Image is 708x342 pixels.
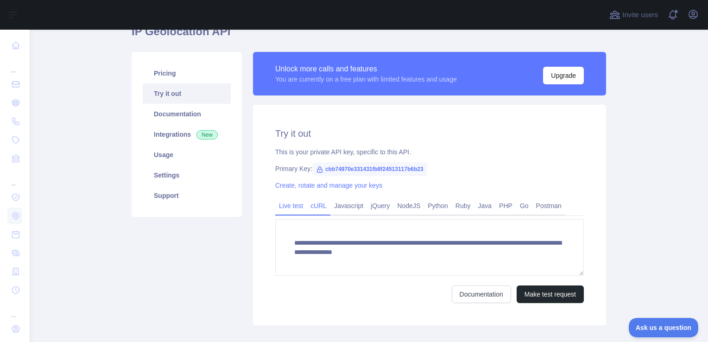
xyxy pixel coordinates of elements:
a: Postman [532,198,565,213]
h1: IP Geolocation API [132,24,606,46]
div: ... [7,56,22,74]
a: Support [143,185,231,206]
span: cbb74970e331431fb8f24513117b6b23 [312,162,427,176]
div: Unlock more calls and features [275,63,457,75]
div: You are currently on a free plan with limited features and usage [275,75,457,84]
div: ... [7,300,22,319]
a: Javascript [330,198,367,213]
h2: Try it out [275,127,584,140]
a: Documentation [452,285,511,303]
a: Live test [275,198,307,213]
span: New [196,130,218,139]
span: Invite users [622,10,658,20]
a: PHP [495,198,516,213]
a: Try it out [143,83,231,104]
a: Pricing [143,63,231,83]
a: Documentation [143,104,231,124]
iframe: Toggle Customer Support [629,318,699,337]
button: Upgrade [543,67,584,84]
a: Ruby [452,198,474,213]
button: Make test request [517,285,584,303]
a: Java [474,198,496,213]
div: This is your private API key, specific to this API. [275,147,584,157]
div: ... [7,169,22,187]
a: Usage [143,145,231,165]
a: cURL [307,198,330,213]
a: jQuery [367,198,393,213]
a: NodeJS [393,198,424,213]
div: Primary Key: [275,164,584,173]
a: Go [516,198,532,213]
a: Python [424,198,452,213]
a: Create, rotate and manage your keys [275,182,382,189]
button: Invite users [607,7,660,22]
a: Integrations New [143,124,231,145]
a: Settings [143,165,231,185]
